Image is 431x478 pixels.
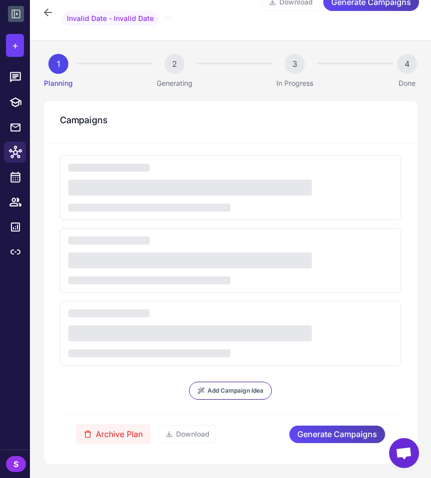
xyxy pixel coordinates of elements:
div: 3 [285,54,305,74]
p: Planning [44,78,73,89]
h3: Campaigns [60,113,401,127]
p: Done [399,78,416,89]
div: S [6,456,26,472]
span: Invalid Date - Invalid Date [62,11,159,26]
a: Open chat [389,438,419,468]
button: Download [159,425,216,443]
div: 4 [397,54,417,74]
p: In Progress [276,78,313,89]
p: Generating [157,78,193,89]
div: 2 [165,54,185,74]
span: Generate Campaigns [297,426,377,443]
button: + [6,34,24,57]
span: + [12,38,18,53]
div: 1 [48,54,68,74]
span: Add Campaign Idea [208,386,263,395]
button: Archive Plan [76,424,151,444]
